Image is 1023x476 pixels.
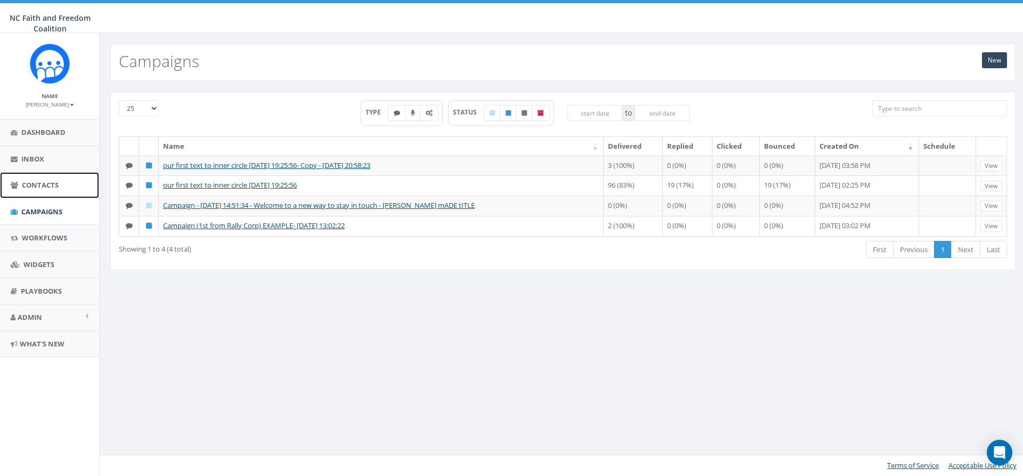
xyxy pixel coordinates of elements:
[119,240,480,254] div: Showing 1 to 4 (4 total)
[388,105,406,121] label: Text SMS
[453,108,484,117] span: STATUS
[815,137,919,156] th: Created On: activate to sort column ascending
[760,196,815,216] td: 0 (0%)
[872,100,1007,116] input: Type to search
[21,154,44,164] span: Inbox
[980,241,1007,259] a: Last
[712,216,760,236] td: 0 (0%)
[760,137,815,156] th: Bounced
[712,137,760,156] th: Clicked
[532,105,550,121] label: Archived
[490,110,495,116] i: Draft
[712,175,760,196] td: 0 (0%)
[980,221,1002,232] a: View
[21,207,62,216] span: Campaigns
[163,221,345,230] a: Campaign (1st from Rally Corp) EXAMPLE- [DATE] 13:02:22
[20,339,64,349] span: What's New
[604,175,663,196] td: 96 (83%)
[712,196,760,216] td: 0 (0%)
[30,44,70,84] img: Rally_Corp_Icon.png
[622,105,635,121] span: to
[635,105,690,121] input: end date
[42,92,58,100] small: Name
[23,260,54,269] span: Widgets
[516,105,533,121] label: Unpublished
[815,175,919,196] td: [DATE] 02:25 PM
[126,182,133,189] i: Text SMS
[934,241,952,259] a: 1
[663,156,712,176] td: 0 (0%)
[411,110,415,116] i: Ringless Voice Mail
[712,156,760,176] td: 0 (0%)
[663,137,712,156] th: Replied
[146,202,152,209] i: Draft
[604,196,663,216] td: 0 (0%)
[980,200,1002,212] a: View
[163,180,297,190] a: our first text to inner circle [DATE] 19:25:56
[567,105,623,121] input: start date
[663,216,712,236] td: 0 (0%)
[815,216,919,236] td: [DATE] 03:02 PM
[426,110,433,116] i: Automated Message
[126,222,133,229] i: Text SMS
[22,180,59,190] span: Contacts
[893,241,935,259] a: Previous
[126,202,133,209] i: Text SMS
[18,312,42,322] span: Admin
[394,110,400,116] i: Text SMS
[420,105,439,121] label: Automated Message
[405,105,421,121] label: Ringless Voice Mail
[366,108,388,117] span: TYPE
[10,13,91,34] span: NC Faith and Freedom Coalition
[163,200,475,210] a: Campaign - [DATE] 14:51:34 - Welcome to a new way to stay in touch - [PERSON_NAME] mADE tITLE
[980,160,1002,172] a: View
[866,241,894,259] a: First
[760,175,815,196] td: 19 (17%)
[663,175,712,196] td: 19 (17%)
[163,160,370,170] a: our first text to inner circle [DATE] 19:25:56- Copy - [DATE] 20:58:23
[146,222,152,229] i: Published
[604,156,663,176] td: 3 (100%)
[522,110,527,116] i: Unpublished
[987,440,1012,465] div: Open Intercom Messenger
[26,99,74,109] a: [PERSON_NAME]
[887,461,939,470] a: Terms of Service
[506,110,511,116] i: Published
[21,127,66,137] span: Dashboard
[146,182,152,189] i: Published
[663,196,712,216] td: 0 (0%)
[815,156,919,176] td: [DATE] 03:58 PM
[982,52,1007,68] a: New
[760,216,815,236] td: 0 (0%)
[760,156,815,176] td: 0 (0%)
[948,461,1017,470] a: Acceptable Use Policy
[980,181,1002,192] a: View
[919,137,976,156] th: Schedule
[604,137,663,156] th: Delivered
[126,162,133,169] i: Text SMS
[815,196,919,216] td: [DATE] 04:52 PM
[146,162,152,169] i: Published
[951,241,980,259] a: Next
[484,105,501,121] label: Draft
[500,105,517,121] label: Published
[21,286,62,296] span: Playbooks
[26,101,74,108] small: [PERSON_NAME]
[159,137,604,156] th: Name: activate to sort column ascending
[22,233,67,243] span: Workflows
[604,216,663,236] td: 2 (100%)
[119,52,199,70] h2: Campaigns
